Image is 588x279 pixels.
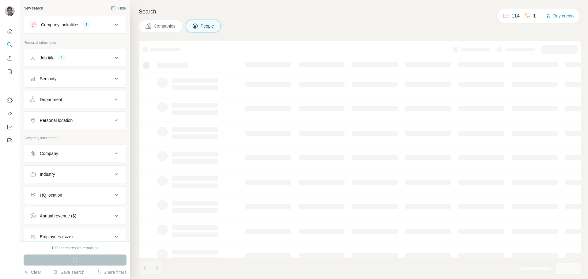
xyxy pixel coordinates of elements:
[40,171,55,177] div: Industry
[96,269,126,275] button: Share filters
[40,76,56,82] div: Seniority
[24,167,126,182] button: Industry
[24,71,126,86] button: Seniority
[24,17,126,32] button: Company lookalikes1
[24,209,126,223] button: Annual revenue ($)
[511,12,520,20] p: 114
[53,269,84,275] button: Save search
[83,22,90,28] div: 1
[5,39,15,50] button: Search
[41,22,79,28] div: Company lookalikes
[201,23,215,29] span: People
[40,96,62,103] div: Department
[24,40,126,45] p: Personal information
[24,146,126,161] button: Company
[5,108,15,119] button: Use Surfe API
[24,51,126,65] button: Job title1
[139,7,581,16] h4: Search
[24,229,126,244] button: Employees (size)
[533,12,536,20] p: 1
[24,113,126,128] button: Personal location
[24,135,126,141] p: Company information
[24,6,43,11] div: New search
[546,12,575,20] button: Buy credits
[5,6,15,16] img: Avatar
[24,188,126,202] button: HQ location
[24,269,41,275] button: Clear
[5,26,15,37] button: Quick start
[24,92,126,107] button: Department
[5,95,15,106] button: Use Surfe on LinkedIn
[5,53,15,64] button: Enrich CSV
[5,122,15,133] button: Dashboard
[58,55,65,61] div: 1
[40,234,73,240] div: Employees (size)
[5,135,15,146] button: Feedback
[40,213,76,219] div: Annual revenue ($)
[51,245,99,251] div: 100 search results remaining
[40,150,58,156] div: Company
[40,117,73,123] div: Personal location
[5,66,15,77] button: My lists
[107,4,130,13] button: Hide
[40,55,55,61] div: Job title
[40,192,62,198] div: HQ location
[154,23,176,29] span: Companies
